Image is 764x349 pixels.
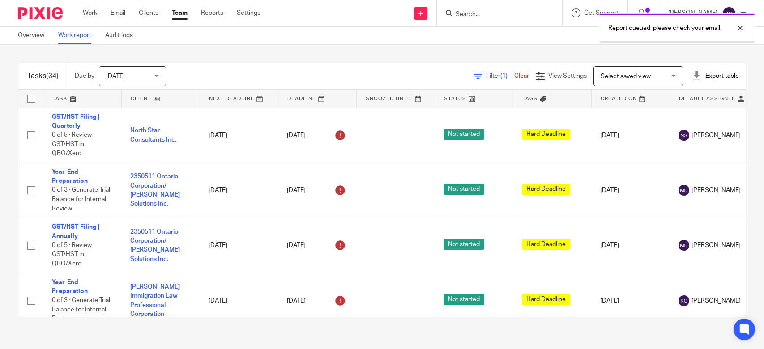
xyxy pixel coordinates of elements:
[691,296,741,305] span: [PERSON_NAME]
[200,218,278,273] td: [DATE]
[601,73,651,80] span: Select saved view
[444,184,484,195] span: Not started
[200,163,278,218] td: [DATE]
[111,8,125,17] a: Email
[83,8,97,17] a: Work
[548,73,587,79] span: View Settings
[172,8,188,17] a: Team
[522,129,570,140] span: Hard Deadline
[679,295,689,306] img: svg%3E
[679,185,689,196] img: svg%3E
[679,240,689,251] img: svg%3E
[58,27,98,44] a: Work report
[130,127,176,143] a: North Star Consultants Inc.
[46,72,59,80] span: (34)
[514,73,529,79] a: Clear
[52,297,110,322] span: 0 of 3 · Generate Trial Balance for Internal Review
[679,130,689,141] img: svg%3E
[591,273,670,328] td: [DATE]
[591,108,670,163] td: [DATE]
[591,163,670,218] td: [DATE]
[106,73,125,80] span: [DATE]
[444,294,484,305] span: Not started
[287,128,347,143] div: [DATE]
[486,73,514,79] span: Filter
[52,114,100,129] a: GST/HST Filing | Quarterly
[201,8,223,17] a: Reports
[52,242,92,267] span: 0 of 5 · Review GST/HST in QBO/Xero
[692,71,739,80] div: Export table
[522,294,570,305] span: Hard Deadline
[691,186,741,195] span: [PERSON_NAME]
[200,273,278,328] td: [DATE]
[287,294,347,308] div: [DATE]
[522,96,538,101] span: Tags
[18,7,63,19] img: Pixie
[287,238,347,252] div: [DATE]
[522,184,570,195] span: Hard Deadline
[130,229,180,262] a: 2350511 Ontario Corporation/ [PERSON_NAME] Solutions Inc.
[591,218,670,273] td: [DATE]
[500,73,508,79] span: (1)
[52,279,88,294] a: Year-End Preparation
[105,27,140,44] a: Audit logs
[522,239,570,250] span: Hard Deadline
[52,132,92,156] span: 0 of 5 · Review GST/HST in QBO/Xero
[27,71,59,81] h1: Tasks
[18,27,51,44] a: Overview
[52,169,88,184] a: Year-End Preparation
[130,173,180,207] a: 2350511 Ontario Corporation/ [PERSON_NAME] Solutions Inc.
[444,239,484,250] span: Not started
[139,8,158,17] a: Clients
[75,71,94,80] p: Due by
[608,24,721,33] p: Report queued, please check your email.
[691,241,741,250] span: [PERSON_NAME]
[237,8,260,17] a: Settings
[691,131,741,140] span: [PERSON_NAME]
[287,183,347,198] div: [DATE]
[130,284,180,317] a: [PERSON_NAME] Immigration Law Professional Corporation
[200,108,278,163] td: [DATE]
[52,187,110,212] span: 0 of 3 · Generate Trial Balance for Internal Review
[722,6,736,21] img: svg%3E
[444,129,484,140] span: Not started
[52,224,100,239] a: GST/HST Filing | Annually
